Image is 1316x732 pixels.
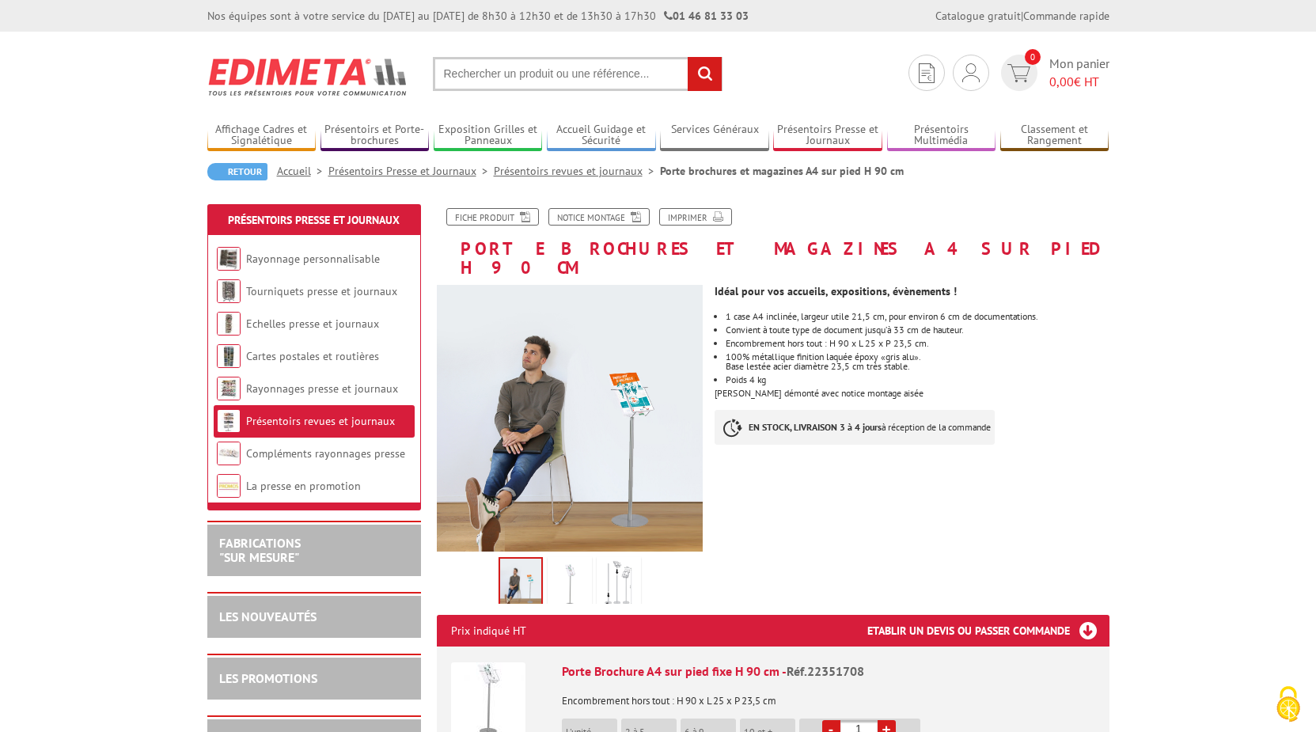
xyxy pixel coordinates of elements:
span: € HT [1049,73,1109,91]
a: Rayonnages presse et journaux [246,381,398,396]
div: Nos équipes sont à votre service du [DATE] au [DATE] de 8h30 à 12h30 et de 13h30 à 17h30 [207,8,749,24]
a: Commande rapide [1023,9,1109,23]
a: FABRICATIONS"Sur Mesure" [219,535,301,565]
span: Mon panier [1049,55,1109,91]
a: Retour [207,163,267,180]
strong: Idéal pour vos accueils, expositions, évènements ! [715,284,957,298]
img: Edimeta [207,47,409,106]
a: Tourniquets presse et journaux [246,284,397,298]
p: à réception de la commande [715,410,995,445]
li: Porte brochures et magazines A4 sur pied H 90 cm [660,163,904,179]
a: Présentoirs Presse et Journaux [228,213,400,227]
li: Encombrement hors tout : H 90 x L 25 x P 23,5 cm. [726,339,1109,348]
button: Cookies (fenêtre modale) [1261,678,1316,732]
img: Tourniquets presse et journaux [217,279,241,303]
a: Cartes postales et routières [246,349,379,363]
a: Présentoirs et Porte-brochures [320,123,430,149]
p: Encombrement hors tout : H 90 x L 25 x P 23,5 cm [562,685,1095,707]
input: Rechercher un produit ou une référence... [433,57,722,91]
input: rechercher [688,57,722,91]
a: Catalogue gratuit [935,9,1021,23]
img: porte_brochure_a4_sur_pied_fixe_h90cm_22351708_mise_en_scene.jpg [500,559,541,608]
a: LES PROMOTIONS [219,670,317,686]
a: Présentoirs revues et journaux [246,414,395,428]
img: presentoirs_brochures_22351708_1.jpg [551,560,589,609]
a: Fiche produit [446,208,539,226]
li: Convient à toute type de document jusqu’à 33 cm de hauteur. [726,325,1109,335]
a: Classement et Rangement [1000,123,1109,149]
a: Exposition Grilles et Panneaux [434,123,543,149]
span: 0,00 [1049,74,1074,89]
a: LES NOUVEAUTÉS [219,609,317,624]
a: Rayonnage personnalisable [246,252,380,266]
img: Echelles presse et journaux [217,312,241,336]
span: 0 [1025,49,1041,65]
img: porte_brochure_a4_sur_pied_fixe_h90cm_22351708_mise_en_scene.jpg [437,285,704,552]
img: devis rapide [919,63,935,83]
div: Porte Brochure A4 sur pied fixe H 90 cm - [562,662,1095,681]
a: Présentoirs Presse et Journaux [773,123,882,149]
a: Notice Montage [548,208,650,226]
h3: Etablir un devis ou passer commande [867,615,1109,647]
strong: EN STOCK, LIVRAISON 3 à 4 jours [749,421,882,433]
img: Rayonnages presse et journaux [217,377,241,400]
a: Compléments rayonnages presse [246,446,405,461]
img: Présentoirs revues et journaux [217,409,241,433]
a: Affichage Cadres et Signalétique [207,123,317,149]
a: Services Généraux [660,123,769,149]
img: devis rapide [1007,64,1030,82]
a: Présentoirs Multimédia [887,123,996,149]
img: La presse en promotion [217,474,241,498]
img: 22351708_dessin.jpg [600,560,638,609]
strong: 01 46 81 33 03 [664,9,749,23]
a: devis rapide 0 Mon panier 0,00€ HT [997,55,1109,91]
a: Accueil [277,164,328,178]
a: La presse en promotion [246,479,361,493]
a: Présentoirs revues et journaux [494,164,660,178]
a: Accueil Guidage et Sécurité [547,123,656,149]
li: 100% métallique finition laquée époxy «gris alu». Base lestée acier diamètre 23,5 cm très stable. [726,352,1109,371]
div: | [935,8,1109,24]
img: Cookies (fenêtre modale) [1269,685,1308,724]
img: Cartes postales et routières [217,344,241,368]
img: Rayonnage personnalisable [217,247,241,271]
li: Poids 4 kg [726,375,1109,385]
a: Présentoirs Presse et Journaux [328,164,494,178]
span: Réf.22351708 [787,663,864,679]
li: 1 case A4 inclinée, largeur utile 21,5 cm, pour environ 6 cm de documentations. [726,312,1109,321]
img: Compléments rayonnages presse [217,442,241,465]
h1: Porte brochures et magazines A4 sur pied H 90 cm [425,208,1121,277]
a: Echelles presse et journaux [246,317,379,331]
img: devis rapide [962,63,980,82]
a: Imprimer [659,208,732,226]
p: Prix indiqué HT [451,615,526,647]
div: [PERSON_NAME] démonté avec notice montage aisée [715,277,1121,461]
